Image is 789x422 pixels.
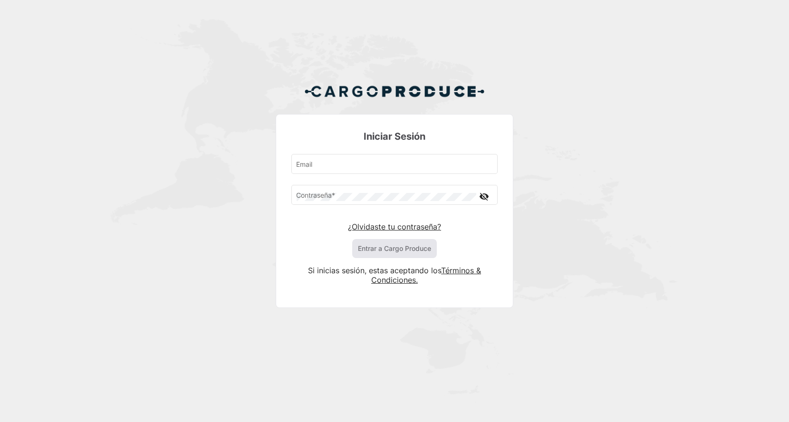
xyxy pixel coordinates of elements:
[348,222,441,231] a: ¿Olvidaste tu contraseña?
[308,266,441,275] span: Si inicias sesión, estas aceptando los
[304,80,485,103] img: Cargo Produce Logo
[479,191,490,202] mat-icon: visibility_off
[291,130,498,143] h3: Iniciar Sesión
[371,266,481,285] a: Términos & Condiciones.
